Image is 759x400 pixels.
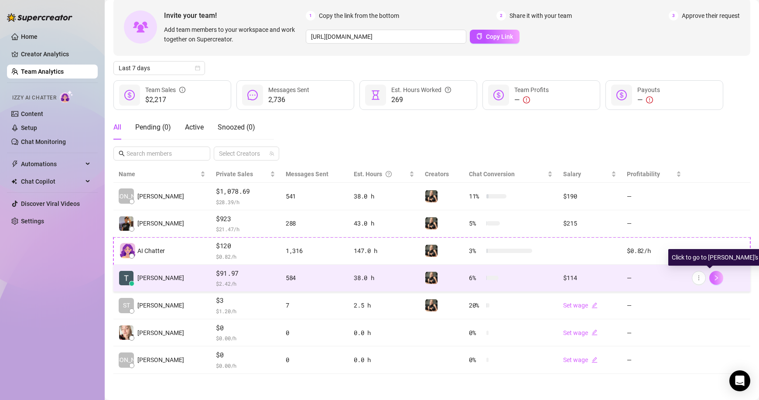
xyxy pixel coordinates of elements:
span: [PERSON_NAME] [137,219,184,228]
span: 0 % [469,328,483,338]
span: $ 2.42 /h [216,279,275,288]
span: Name [119,169,198,179]
span: $1,078.69 [216,186,275,197]
span: [PERSON_NAME] [103,191,150,201]
div: 288 [286,219,343,228]
img: Stacy [425,245,438,257]
div: 0 [286,355,343,365]
span: [PERSON_NAME] [137,191,184,201]
span: edit [591,329,598,335]
img: Zoel Tchritter [119,325,133,340]
th: Name [113,166,211,183]
span: 269 [391,95,451,105]
span: Share it with your team [509,11,572,21]
span: $0 [216,350,275,360]
div: $0.82 /h [627,246,681,256]
input: Search members [126,149,198,158]
span: team [269,151,274,156]
div: 38.0 h [354,273,414,283]
span: Copy the link from the bottom [319,11,399,21]
span: Team Profits [514,86,549,93]
div: Pending ( 0 ) [135,122,171,133]
div: Est. Hours [354,169,407,179]
span: $923 [216,214,275,224]
span: $ 1.20 /h [216,307,275,315]
div: $114 [563,273,616,283]
td: — [622,319,687,347]
img: Dave Magsucang [119,216,133,231]
div: All [113,122,121,133]
span: Copy Link [486,33,513,40]
th: Creators [420,166,464,183]
div: 0.0 h [354,355,414,365]
button: Copy Link [470,30,520,44]
span: ST [123,301,130,310]
img: Stacy [425,272,438,284]
span: Private Sales [216,171,253,178]
span: [PERSON_NAME] [103,355,150,365]
span: $ 28.39 /h [216,198,275,206]
span: $3 [216,295,275,306]
div: 147.0 h [354,246,414,256]
a: Creator Analytics [21,47,91,61]
span: 6 % [469,273,483,283]
div: 38.0 h [354,191,414,201]
span: question-circle [386,169,392,179]
span: 0 % [469,355,483,365]
span: AI Chatter [137,246,165,256]
div: $215 [563,219,616,228]
span: $120 [216,241,275,251]
img: Stacy [425,217,438,229]
span: message [247,90,258,100]
span: Chat Copilot [21,174,83,188]
div: — [514,95,549,105]
span: Last 7 days [119,62,200,75]
span: Messages Sent [286,171,328,178]
td: — [622,346,687,374]
a: Content [21,110,43,117]
span: Invite your team! [164,10,306,21]
div: 1,316 [286,246,343,256]
span: 2,736 [268,95,309,105]
span: [PERSON_NAME] [137,301,184,310]
div: Est. Hours Worked [391,85,451,95]
span: Approve their request [682,11,740,21]
span: $ 0.00 /h [216,334,275,342]
span: $ 21.47 /h [216,225,275,233]
div: Open Intercom Messenger [729,370,750,391]
div: 541 [286,191,343,201]
span: $0 [216,323,275,333]
span: Payouts [637,86,660,93]
span: edit [591,302,598,308]
div: 584 [286,273,343,283]
span: question-circle [445,85,451,95]
span: dollar-circle [616,90,627,100]
td: — [622,292,687,319]
span: Izzy AI Chatter [12,94,56,102]
span: Salary [563,171,581,178]
span: right [713,275,719,281]
span: 1 [306,11,315,21]
div: — [637,95,660,105]
span: Profitability [627,171,660,178]
a: Set wageedit [563,356,598,363]
span: edit [591,357,598,363]
span: info-circle [179,85,185,95]
span: $ 0.82 /h [216,252,275,261]
span: $91.97 [216,268,275,279]
img: logo-BBDzfeDw.svg [7,13,72,22]
span: 5 % [469,219,483,228]
span: dollar-circle [493,90,504,100]
a: Settings [21,218,44,225]
span: $ 0.00 /h [216,361,275,370]
div: 0.0 h [354,328,414,338]
span: [PERSON_NAME] [137,355,184,365]
a: Discover Viral Videos [21,200,80,207]
span: Automations [21,157,83,171]
a: Chat Monitoring [21,138,66,145]
a: Set wageedit [563,302,598,309]
div: 43.0 h [354,219,414,228]
span: [PERSON_NAME] [137,273,184,283]
div: 2.5 h [354,301,414,310]
span: [PERSON_NAME] [137,328,184,338]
